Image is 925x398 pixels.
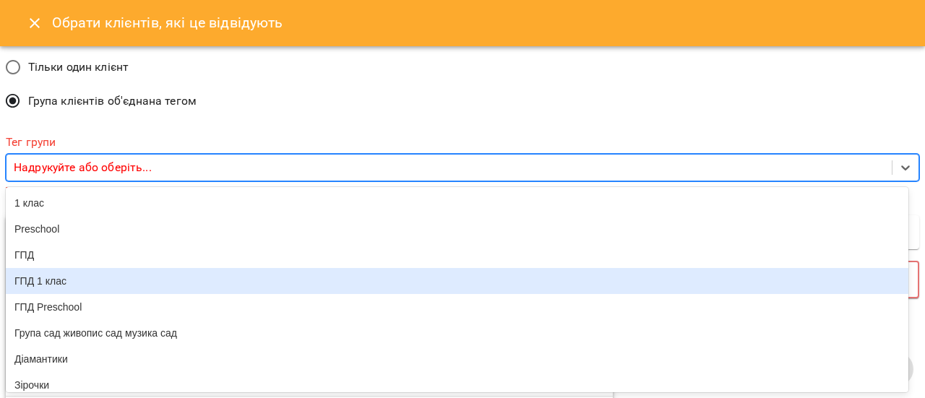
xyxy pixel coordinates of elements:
[6,372,908,398] div: Зірочки
[6,294,908,320] div: ГПД Preschool
[6,216,908,242] div: Preschool
[6,137,919,148] label: Тег групи
[17,6,52,40] button: Close
[6,185,93,195] b: Тег групи не задано!
[28,92,197,110] span: Група клієнтів об'єднана тегом
[28,59,129,76] span: Тільки один клієнт
[52,12,283,34] h6: Обрати клієнтів, які це відвідують
[6,268,908,294] div: ГПД 1 клас
[14,159,152,176] p: Надрукуйте або оберіть...
[6,242,908,268] div: ГПД
[6,346,908,372] div: Діамантики
[6,320,908,346] div: Група сад живопис сад музика сад
[6,190,908,216] div: 1 клас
